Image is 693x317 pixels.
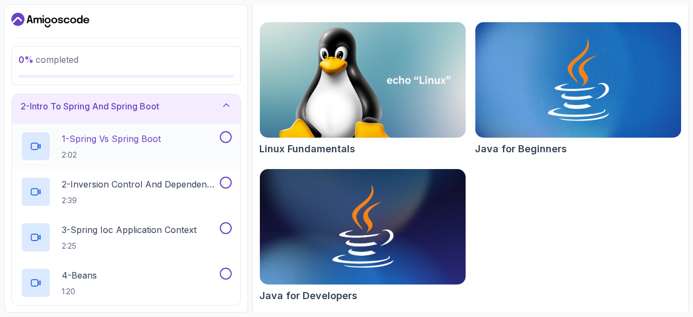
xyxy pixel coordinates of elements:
a: Java for Beginners cardJava for Beginners [475,22,682,157]
a: Dashboard [11,11,89,29]
p: 1 - Spring Vs Spring Boot [62,132,161,145]
h2: Java for Developers [259,288,357,303]
p: 1:20 [62,286,97,297]
h2: Linux Fundamentals [259,141,355,157]
button: 1-Spring Vs Spring Boot2:02 [21,131,232,161]
a: Linux Fundamentals cardLinux Fundamentals [259,22,466,157]
p: 3 - Spring Ioc Application Context [62,223,197,236]
img: Java for Developers card [260,169,466,284]
span: 0 % [18,54,34,65]
p: 2:02 [62,150,161,160]
h2: Java for Beginners [475,141,567,157]
p: 2:39 [62,195,218,206]
button: 2-Intro To Spring And Spring Boot [12,89,240,124]
button: 3-Spring Ioc Application Context2:25 [21,222,232,253]
img: Java for Beginners card [475,22,681,138]
img: Linux Fundamentals card [260,22,466,138]
button: 4-Beans1:20 [21,268,232,298]
h3: 2 - Intro To Spring And Spring Boot [21,100,159,113]
p: 4 - Beans [62,269,97,282]
span: completed [18,54,79,65]
a: Java for Developers cardJava for Developers [259,169,466,303]
button: 2-Inversion Control And Dependency Injection2:39 [21,177,232,207]
p: 2 - Inversion Control And Dependency Injection [62,178,218,191]
p: 2:25 [62,241,197,251]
